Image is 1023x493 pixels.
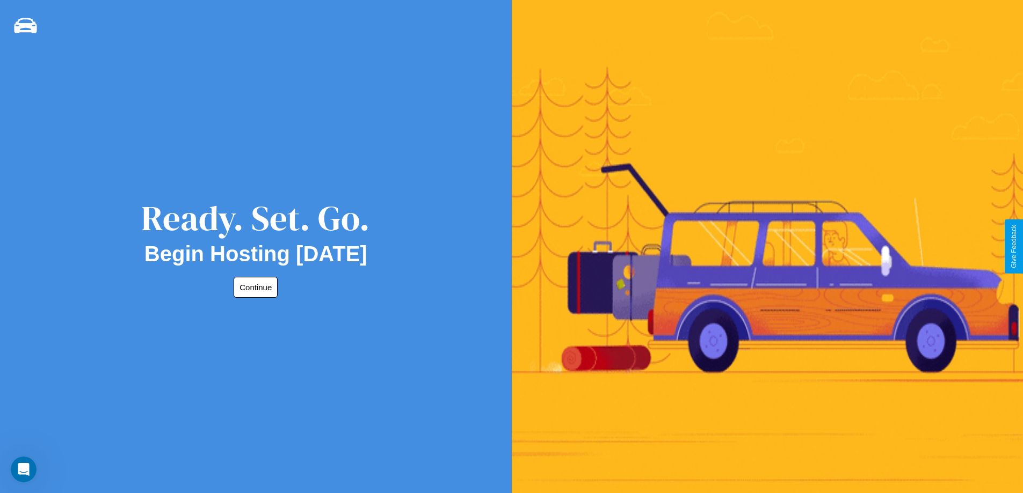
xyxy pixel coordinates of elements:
iframe: Intercom live chat [11,457,37,482]
div: Give Feedback [1010,225,1018,268]
button: Continue [234,277,278,298]
div: Ready. Set. Go. [141,194,370,242]
h2: Begin Hosting [DATE] [144,242,367,266]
